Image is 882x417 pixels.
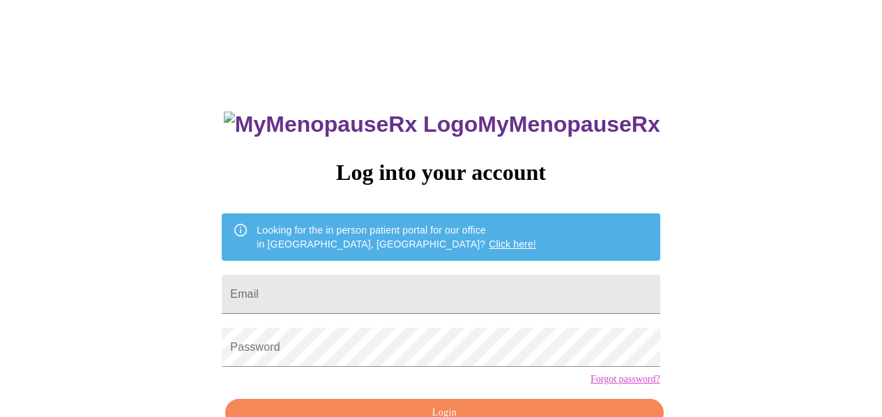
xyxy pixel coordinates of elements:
div: Looking for the in person patient portal for our office in [GEOGRAPHIC_DATA], [GEOGRAPHIC_DATA]? [257,218,536,257]
a: Forgot password? [591,374,660,385]
h3: MyMenopauseRx [224,112,660,137]
h3: Log into your account [222,160,660,185]
img: MyMenopauseRx Logo [224,112,478,137]
a: Click here! [489,238,536,250]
